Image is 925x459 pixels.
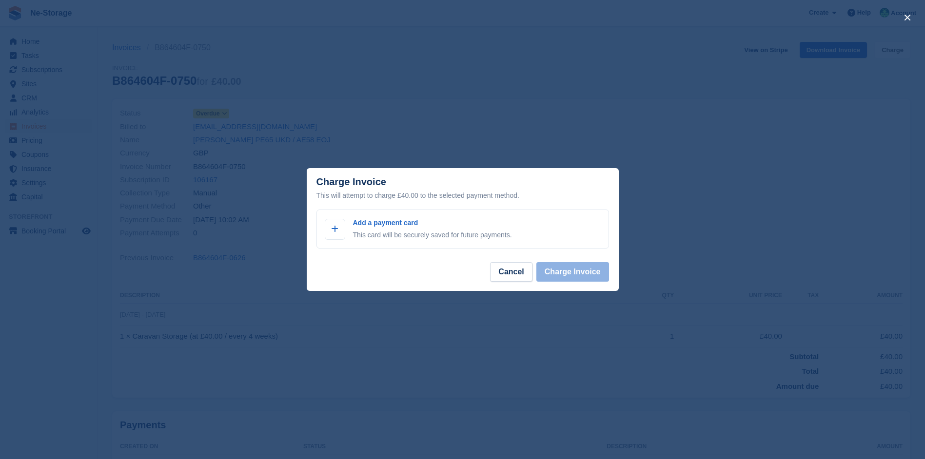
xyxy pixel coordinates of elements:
button: Charge Invoice [536,262,609,282]
p: Add a payment card [353,218,512,228]
a: Add a payment card This card will be securely saved for future payments. [316,210,609,249]
div: This will attempt to charge £40.00 to the selected payment method. [316,190,609,201]
div: Charge Invoice [316,176,609,201]
button: close [900,10,915,25]
button: Cancel [490,262,532,282]
p: This card will be securely saved for future payments. [353,230,512,240]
